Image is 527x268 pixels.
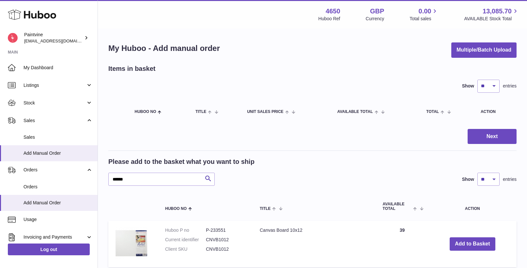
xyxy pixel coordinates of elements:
[326,7,340,16] strong: 4650
[464,16,519,22] span: AVAILABLE Stock Total
[23,150,93,156] span: Add Manual Order
[247,110,283,114] span: Unit Sales Price
[366,16,384,22] div: Currency
[450,237,495,251] button: Add to Basket
[8,244,90,255] a: Log out
[481,110,510,114] div: Action
[165,227,206,233] dt: Huboo P no
[468,129,517,144] button: Next
[419,7,431,16] span: 0.00
[428,196,517,217] th: Action
[165,207,187,211] span: Huboo no
[134,110,156,114] span: Huboo no
[483,7,512,16] span: 13,085.70
[260,207,271,211] span: Title
[318,16,340,22] div: Huboo Ref
[503,83,517,89] span: entries
[23,234,86,240] span: Invoicing and Payments
[206,246,247,252] dd: CNVB1012
[337,110,373,114] span: AVAILABLE Total
[24,38,96,43] span: [EMAIL_ADDRESS][DOMAIN_NAME]
[462,83,474,89] label: Show
[115,227,147,260] img: Canvas Board 10x12
[165,237,206,243] dt: Current identifier
[206,227,247,233] dd: P-233551
[165,246,206,252] dt: Client SKU
[462,176,474,182] label: Show
[23,118,86,124] span: Sales
[370,7,384,16] strong: GBP
[23,167,86,173] span: Orders
[23,134,93,140] span: Sales
[108,157,255,166] h2: Please add to the basket what you want to ship
[253,221,376,267] td: Canvas Board 10x12
[23,100,86,106] span: Stock
[410,7,439,22] a: 0.00 Total sales
[108,43,220,54] h1: My Huboo - Add manual order
[8,33,18,43] img: euan@paintvine.co.uk
[23,82,86,88] span: Listings
[23,65,93,71] span: My Dashboard
[383,202,412,211] span: AVAILABLE Total
[23,216,93,223] span: Usage
[464,7,519,22] a: 13,085.70 AVAILABLE Stock Total
[108,64,156,73] h2: Items in basket
[410,16,439,22] span: Total sales
[23,200,93,206] span: Add Manual Order
[451,42,517,58] button: Multiple/Batch Upload
[376,221,428,267] td: 39
[503,176,517,182] span: entries
[195,110,206,114] span: Title
[24,32,83,44] div: Paintvine
[23,184,93,190] span: Orders
[206,237,247,243] dd: CNVB1012
[426,110,439,114] span: Total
